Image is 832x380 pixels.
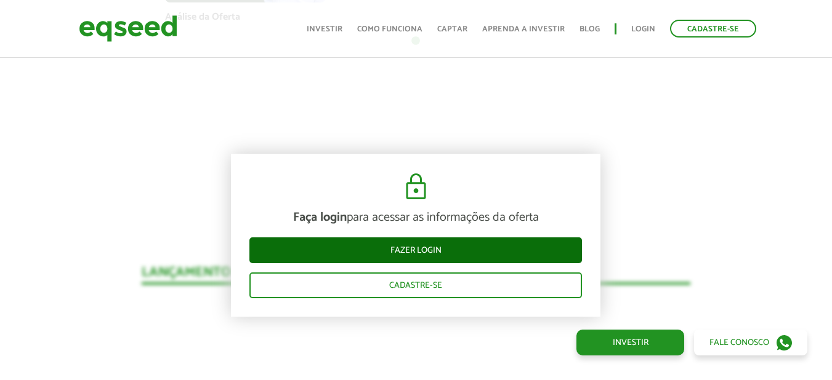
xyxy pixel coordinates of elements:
a: Blog [580,25,600,33]
img: cadeado.svg [401,172,431,202]
a: Login [631,25,655,33]
a: Cadastre-se [249,272,582,298]
p: para acessar as informações da oferta [249,210,582,225]
strong: Faça login [293,207,347,228]
a: Investir [307,25,342,33]
a: Cadastre-se [670,20,756,38]
a: Investir [576,330,684,355]
a: Aprenda a investir [482,25,565,33]
a: Fazer login [249,237,582,263]
a: Fale conosco [694,330,807,355]
a: Captar [437,25,467,33]
a: Como funciona [357,25,422,33]
img: EqSeed [79,12,177,45]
